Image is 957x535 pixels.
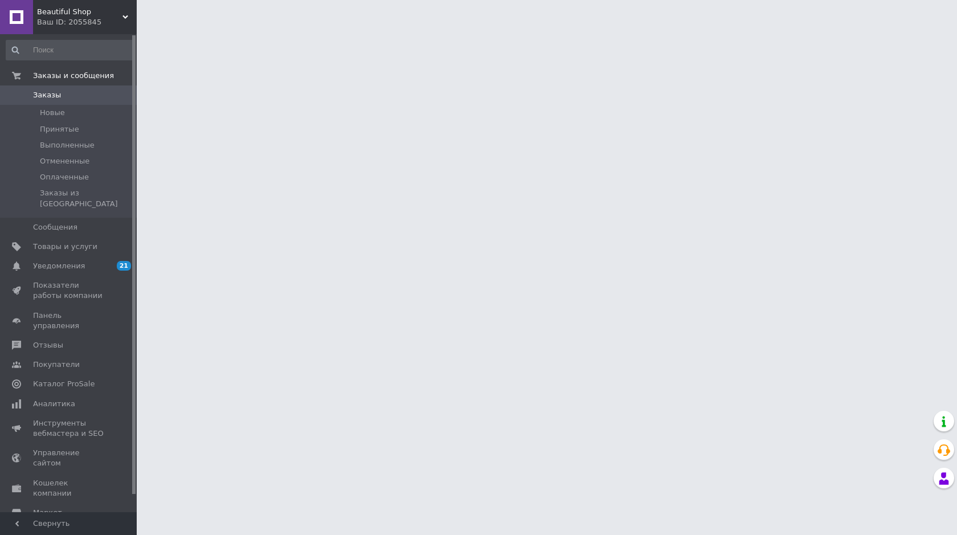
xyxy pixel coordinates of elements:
span: Выполненные [40,140,95,150]
span: Панель управления [33,311,105,331]
span: Отзывы [33,340,63,350]
span: Новые [40,108,65,118]
span: Принятые [40,124,79,134]
span: Оплаченные [40,172,89,182]
span: Кошелек компании [33,478,105,499]
span: Маркет [33,508,62,518]
span: Управление сайтом [33,448,105,468]
span: Товары и услуги [33,242,97,252]
span: Beautiful Shop [37,7,122,17]
span: Сообщения [33,222,77,232]
span: Покупатели [33,360,80,370]
span: Каталог ProSale [33,379,95,389]
span: Аналитика [33,399,75,409]
span: 21 [117,261,131,271]
span: Показатели работы компании [33,280,105,301]
span: Уведомления [33,261,85,271]
span: Заказы из [GEOGRAPHIC_DATA] [40,188,133,209]
input: Поиск [6,40,134,60]
span: Заказы [33,90,61,100]
span: Заказы и сообщения [33,71,114,81]
span: Отмененные [40,156,89,166]
div: Ваш ID: 2055845 [37,17,137,27]
span: Инструменты вебмастера и SEO [33,418,105,439]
